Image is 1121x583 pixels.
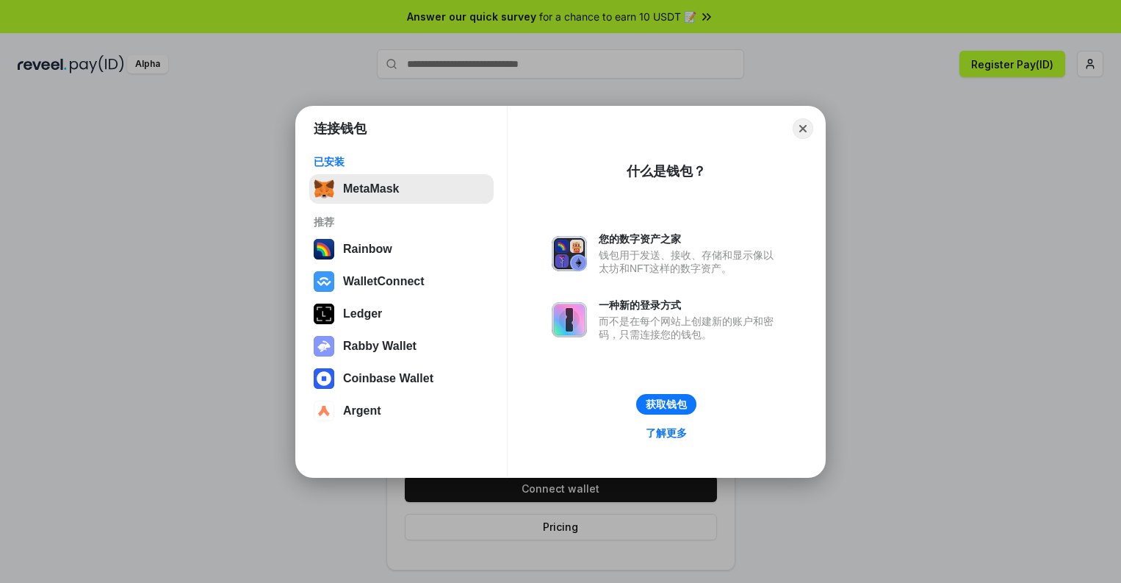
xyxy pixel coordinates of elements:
div: 了解更多 [646,426,687,440]
img: svg+xml,%3Csvg%20width%3D%22120%22%20height%3D%22120%22%20viewBox%3D%220%200%20120%20120%22%20fil... [314,239,334,260]
div: Rainbow [343,243,392,256]
img: svg+xml,%3Csvg%20xmlns%3D%22http%3A%2F%2Fwww.w3.org%2F2000%2Fsvg%22%20fill%3D%22none%22%20viewBox... [314,336,334,357]
img: svg+xml,%3Csvg%20fill%3D%22none%22%20height%3D%2233%22%20viewBox%3D%220%200%2035%2033%22%20width%... [314,179,334,199]
img: svg+xml,%3Csvg%20width%3D%2228%22%20height%3D%2228%22%20viewBox%3D%220%200%2028%2028%22%20fill%3D... [314,401,334,421]
button: 获取钱包 [636,394,696,415]
button: Argent [309,396,494,426]
img: svg+xml,%3Csvg%20width%3D%2228%22%20height%3D%2228%22%20viewBox%3D%220%200%2028%2028%22%20fill%3D... [314,271,334,292]
button: Ledger [309,299,494,329]
div: Rabby Wallet [343,340,417,353]
img: svg+xml,%3Csvg%20xmlns%3D%22http%3A%2F%2Fwww.w3.org%2F2000%2Fsvg%22%20fill%3D%22none%22%20viewBox... [552,236,587,271]
button: Close [793,118,813,139]
div: 获取钱包 [646,398,687,411]
div: 一种新的登录方式 [599,298,781,312]
img: svg+xml,%3Csvg%20xmlns%3D%22http%3A%2F%2Fwww.w3.org%2F2000%2Fsvg%22%20width%3D%2228%22%20height%3... [314,304,334,324]
img: svg+xml,%3Csvg%20width%3D%2228%22%20height%3D%2228%22%20viewBox%3D%220%200%2028%2028%22%20fill%3D... [314,368,334,389]
div: 推荐 [314,215,489,229]
button: Rainbow [309,235,494,264]
div: WalletConnect [343,275,425,288]
img: svg+xml,%3Csvg%20xmlns%3D%22http%3A%2F%2Fwww.w3.org%2F2000%2Fsvg%22%20fill%3D%22none%22%20viewBox... [552,302,587,337]
div: Argent [343,404,381,418]
button: Rabby Wallet [309,332,494,361]
div: Coinbase Wallet [343,372,433,385]
button: MetaMask [309,174,494,204]
div: 而不是在每个网站上创建新的账户和密码，只需连接您的钱包。 [599,315,781,341]
h1: 连接钱包 [314,120,367,137]
a: 了解更多 [637,423,696,443]
div: MetaMask [343,182,399,196]
div: 已安装 [314,155,489,168]
div: Ledger [343,307,382,321]
div: 什么是钱包？ [627,162,706,180]
button: Coinbase Wallet [309,364,494,393]
div: 您的数字资产之家 [599,232,781,246]
div: 钱包用于发送、接收、存储和显示像以太坊和NFT这样的数字资产。 [599,248,781,275]
button: WalletConnect [309,267,494,296]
